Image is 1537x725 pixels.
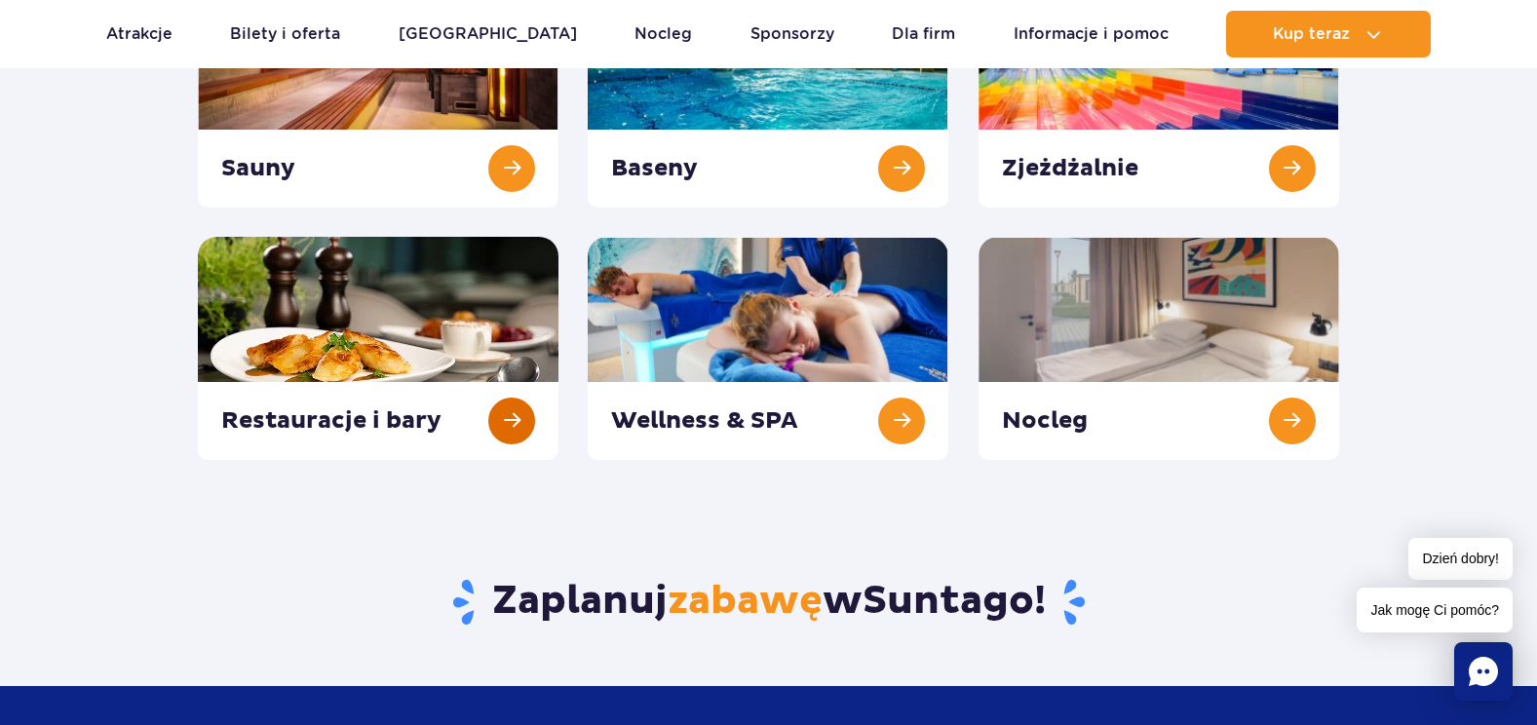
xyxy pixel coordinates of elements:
a: Informacje i pomoc [1014,11,1169,57]
a: Sponsorzy [750,11,834,57]
div: Chat [1454,642,1513,701]
span: zabawę [668,577,823,626]
a: Atrakcje [106,11,173,57]
button: Kup teraz [1226,11,1431,57]
a: Bilety i oferta [230,11,340,57]
span: Jak mogę Ci pomóc? [1357,588,1513,632]
a: [GEOGRAPHIC_DATA] [399,11,577,57]
a: Dla firm [892,11,955,57]
h3: Zaplanuj w ! [198,577,1339,628]
a: Nocleg [634,11,692,57]
span: Dzień dobry! [1408,538,1513,580]
span: Kup teraz [1273,25,1350,43]
span: Suntago [863,577,1034,626]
